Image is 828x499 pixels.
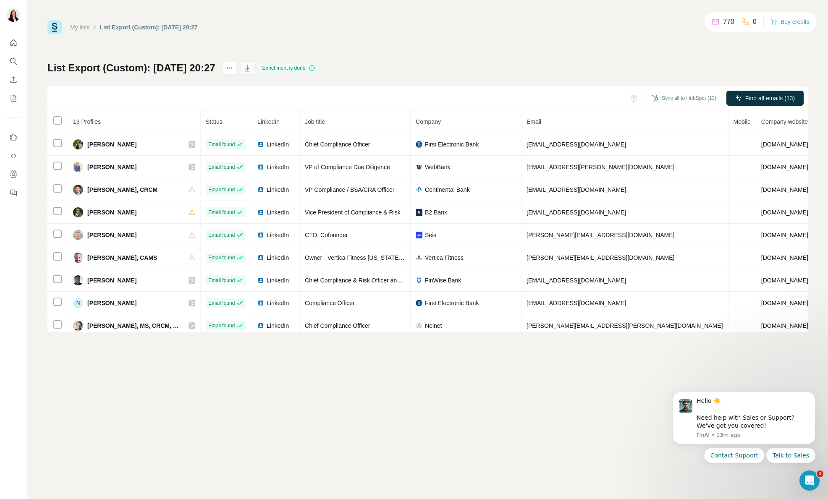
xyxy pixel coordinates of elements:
span: VP of Compliance Due Diligence [305,164,390,170]
span: [DOMAIN_NAME] [761,254,808,261]
button: Use Surfe API [7,148,20,163]
span: [PERSON_NAME][EMAIL_ADDRESS][DOMAIN_NAME] [527,232,674,238]
button: Buy credits [770,16,810,28]
img: company-logo [416,322,422,329]
p: 0 [753,17,757,27]
span: LinkedIn [267,140,289,149]
img: LinkedIn logo [257,141,264,148]
span: LinkedIn [267,276,289,285]
span: Email found [208,209,235,216]
img: Avatar [73,162,83,172]
span: First Electronic Bank [425,299,479,307]
button: Sync all to HubSpot (13) [646,92,722,105]
span: [EMAIL_ADDRESS][DOMAIN_NAME] [527,277,626,284]
span: [PERSON_NAME] [87,163,136,171]
a: My lists [70,24,90,31]
span: LinkedIn [257,118,280,125]
span: WebBank [425,163,450,171]
img: Avatar [73,230,83,240]
span: LinkedIn [267,163,289,171]
span: [DOMAIN_NAME] [761,141,808,148]
span: LinkedIn [267,185,289,194]
img: company-logo [416,186,422,193]
span: [EMAIL_ADDRESS][PERSON_NAME][DOMAIN_NAME] [527,164,674,170]
span: [EMAIL_ADDRESS][DOMAIN_NAME] [527,186,626,193]
span: LinkedIn [267,299,289,307]
span: Email found [208,186,235,193]
img: LinkedIn logo [257,277,264,284]
img: company-logo [416,254,422,261]
span: [PERSON_NAME], CRCM [87,185,157,194]
span: Email found [208,141,235,148]
span: Compliance Officer [305,300,355,306]
img: LinkedIn logo [257,209,264,216]
span: [PERSON_NAME] [87,208,136,217]
span: [PERSON_NAME], CAMS [87,253,157,262]
div: List Export (Custom): [DATE] 20:27 [100,23,198,31]
span: [DOMAIN_NAME] [761,300,808,306]
span: LinkedIn [267,231,289,239]
img: LinkedIn logo [257,254,264,261]
span: Vice President of Compliance & Risk [305,209,401,216]
img: company-logo [416,164,422,170]
iframe: Intercom notifications message [660,384,828,468]
span: LinkedIn [267,321,289,330]
span: LinkedIn [267,208,289,217]
button: Find all emails (13) [726,91,804,106]
span: Chief Compliance Officer [305,141,370,148]
span: FinWise Bank [425,276,461,285]
img: Surfe Logo [47,20,62,34]
span: [DOMAIN_NAME] [761,164,808,170]
button: Search [7,54,20,69]
img: Avatar [73,139,83,149]
span: Continental Bank [425,185,470,194]
button: Feedback [7,185,20,200]
img: Avatar [73,321,83,331]
span: Chief Compliance Officer [305,322,370,329]
span: CTO, Cofounder [305,232,348,238]
button: Dashboard [7,167,20,182]
span: [PERSON_NAME] [87,276,136,285]
img: LinkedIn logo [257,186,264,193]
img: Avatar [7,8,20,22]
span: Email [527,118,541,125]
button: My lists [7,91,20,106]
img: company-logo [416,300,422,306]
span: [PERSON_NAME] [87,231,136,239]
img: Avatar [73,207,83,217]
span: Email found [208,299,235,307]
img: Avatar [73,185,83,195]
p: 770 [723,17,734,27]
span: [EMAIL_ADDRESS][DOMAIN_NAME] [527,300,626,306]
span: Owner - Vertica Fitness [US_STATE] - SLC [305,254,417,261]
div: N [73,298,83,308]
img: company-logo [416,232,422,238]
span: [DOMAIN_NAME] [761,277,808,284]
span: [DOMAIN_NAME] [761,232,808,238]
span: [DOMAIN_NAME] [761,322,808,329]
span: LinkedIn [267,253,289,262]
span: [PERSON_NAME] [87,140,136,149]
span: Mobile [734,118,751,125]
img: Avatar [73,275,83,285]
span: 1 [817,470,823,477]
button: Enrich CSV [7,72,20,87]
span: Find all emails (13) [745,94,795,102]
span: Chief Compliance & Risk Officer and Corporate Counsel [305,277,451,284]
img: LinkedIn logo [257,300,264,306]
span: [EMAIL_ADDRESS][DOMAIN_NAME] [527,141,626,148]
span: [PERSON_NAME][EMAIL_ADDRESS][PERSON_NAME][DOMAIN_NAME] [527,322,723,329]
img: company-logo [416,209,422,216]
span: B2 Bank [425,208,447,217]
button: Use Surfe on LinkedIn [7,130,20,145]
li: / [94,23,96,31]
span: Email found [208,254,235,261]
img: LinkedIn logo [257,232,264,238]
span: Email found [208,163,235,171]
img: company-logo [416,141,422,148]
